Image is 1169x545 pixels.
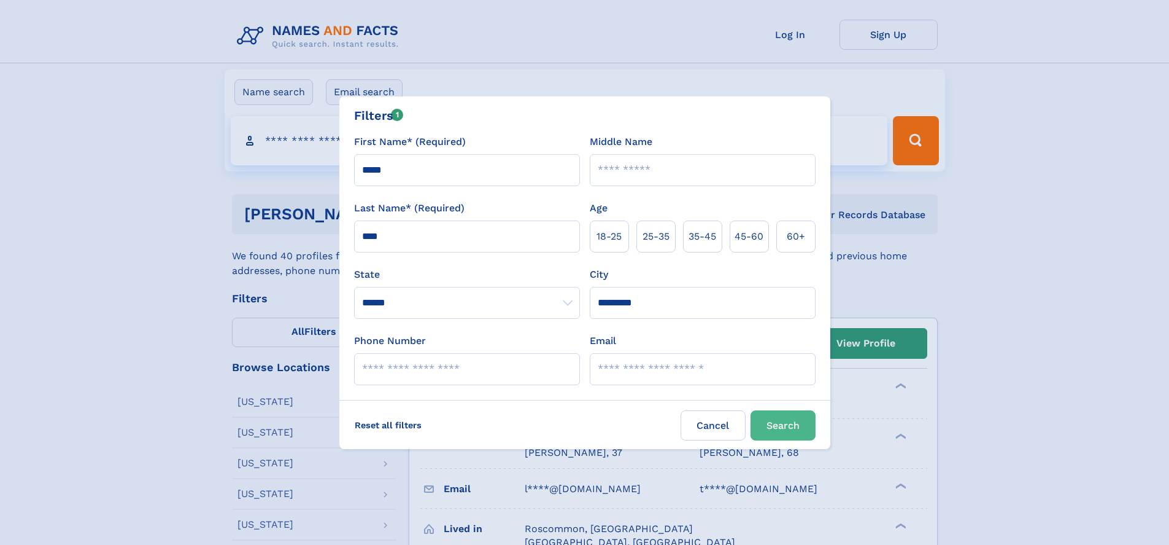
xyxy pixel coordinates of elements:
label: Age [590,201,608,216]
label: Cancel [681,410,746,441]
span: 60+ [787,229,805,244]
span: 35‑45 [689,229,716,244]
label: State [354,267,580,282]
label: Email [590,334,616,348]
span: 45‑60 [735,229,763,244]
button: Search [750,410,816,441]
span: 25‑35 [642,229,669,244]
label: Reset all filters [347,410,430,440]
label: City [590,267,608,282]
label: Middle Name [590,135,652,149]
span: 18‑25 [596,229,622,244]
label: Last Name* (Required) [354,201,465,216]
div: Filters [354,106,404,125]
label: Phone Number [354,334,426,348]
label: First Name* (Required) [354,135,466,149]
